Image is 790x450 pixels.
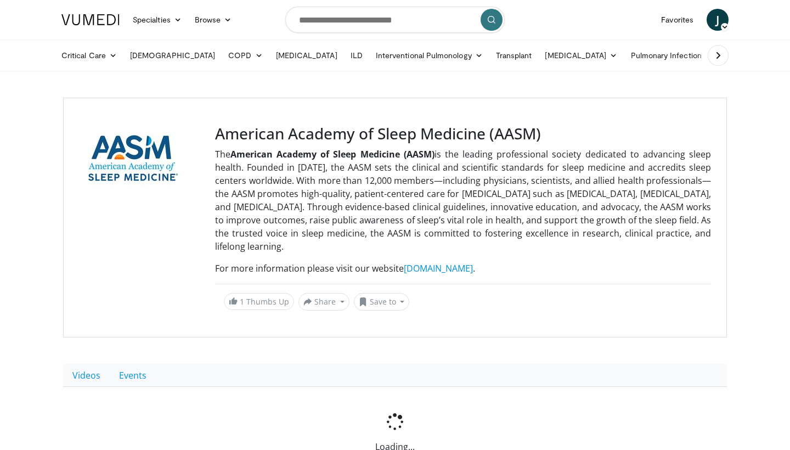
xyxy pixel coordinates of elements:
a: Browse [188,9,239,31]
p: For more information please visit our website . [215,262,711,275]
a: COPD [222,44,269,66]
a: [MEDICAL_DATA] [269,44,344,66]
a: [MEDICAL_DATA] [538,44,624,66]
a: Transplant [489,44,539,66]
p: The is the leading professional society dedicated to advancing sleep health. Founded in [DATE], t... [215,148,711,253]
a: [DOMAIN_NAME] [404,262,473,274]
img: VuMedi Logo [61,14,120,25]
span: 1 [240,296,244,307]
button: Save to [354,293,410,311]
h3: American Academy of Sleep Medicine (AASM) [215,125,711,143]
a: Events [110,364,156,387]
a: Videos [63,364,110,387]
a: J [707,9,729,31]
button: Share [298,293,349,311]
a: Critical Care [55,44,123,66]
a: 1 Thumbs Up [224,293,294,310]
a: [DEMOGRAPHIC_DATA] [123,44,222,66]
input: Search topics, interventions [285,7,505,33]
strong: American Academy of Sleep Medicine (AASM) [230,148,435,160]
a: ILD [344,44,369,66]
a: Favorites [654,9,700,31]
a: Interventional Pulmonology [369,44,489,66]
a: Pulmonary Infection [624,44,719,66]
a: Specialties [126,9,188,31]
